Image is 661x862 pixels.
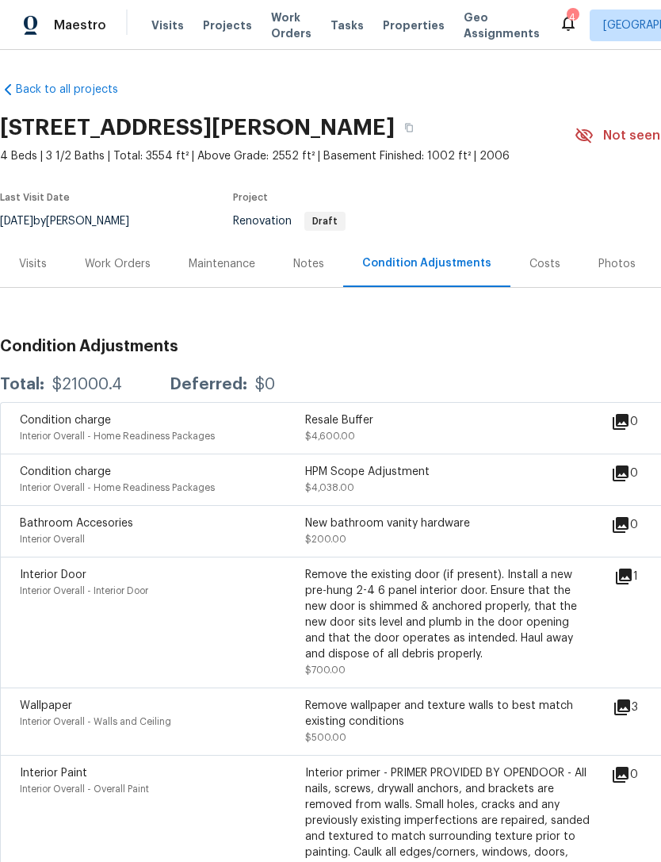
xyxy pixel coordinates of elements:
[306,216,344,226] span: Draft
[19,256,47,272] div: Visits
[20,415,111,426] span: Condition charge
[305,412,590,428] div: Resale Buffer
[305,665,346,675] span: $700.00
[20,534,85,544] span: Interior Overall
[20,717,171,726] span: Interior Overall - Walls and Ceiling
[20,700,72,711] span: Wallpaper
[20,518,133,529] span: Bathroom Accesories
[362,255,491,271] div: Condition Adjustments
[305,534,346,544] span: $200.00
[305,464,590,480] div: HPM Scope Adjustment
[598,256,636,272] div: Photos
[330,20,364,31] span: Tasks
[305,483,354,492] span: $4,038.00
[395,113,423,142] button: Copy Address
[529,256,560,272] div: Costs
[305,733,346,742] span: $500.00
[20,466,111,477] span: Condition charge
[305,567,590,662] div: Remove the existing door (if present). Install a new pre-hung 2-4 6 panel interior door. Ensure t...
[203,17,252,33] span: Projects
[383,17,445,33] span: Properties
[305,431,355,441] span: $4,600.00
[20,483,215,492] span: Interior Overall - Home Readiness Packages
[464,10,540,41] span: Geo Assignments
[233,216,346,227] span: Renovation
[20,431,215,441] span: Interior Overall - Home Readiness Packages
[20,784,149,794] span: Interior Overall - Overall Paint
[233,193,268,202] span: Project
[54,17,106,33] span: Maestro
[85,256,151,272] div: Work Orders
[52,377,122,393] div: $21000.4
[20,768,87,779] span: Interior Paint
[271,10,311,41] span: Work Orders
[170,377,247,393] div: Deferred:
[293,256,324,272] div: Notes
[189,256,255,272] div: Maintenance
[20,569,86,580] span: Interior Door
[20,586,148,596] span: Interior Overall - Interior Door
[305,515,590,531] div: New bathroom vanity hardware
[255,377,275,393] div: $0
[151,17,184,33] span: Visits
[567,10,578,25] div: 4
[305,698,590,730] div: Remove wallpaper and texture walls to best match existing conditions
